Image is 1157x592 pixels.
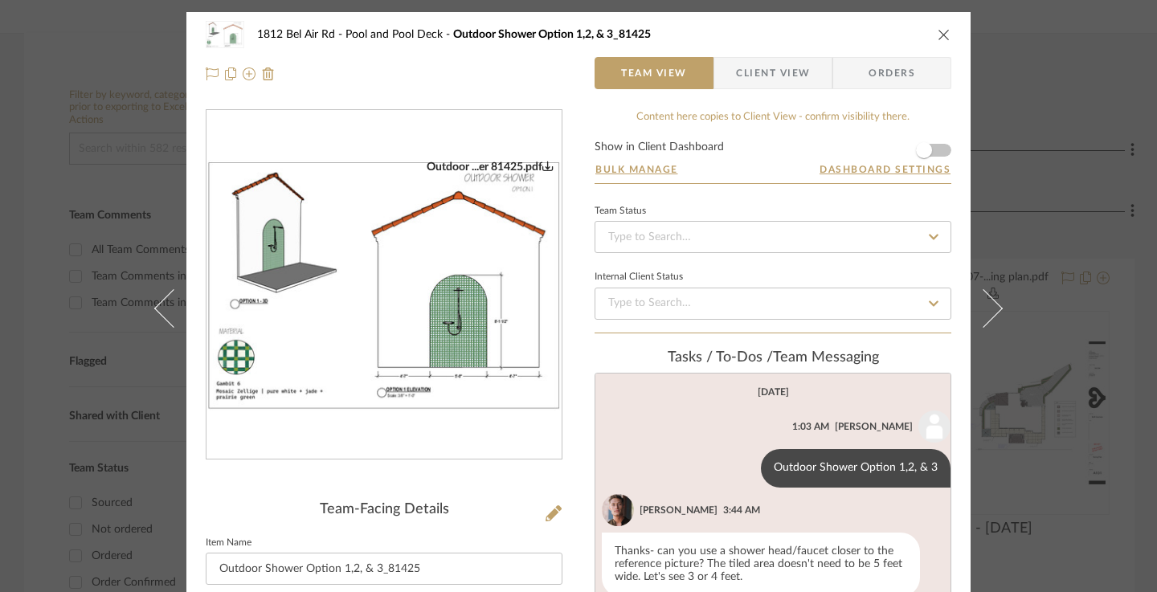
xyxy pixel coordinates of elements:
div: 1:03 AM [792,419,829,434]
img: a2497b2d-a1a4-483f-9b0d-4fa1f75d8f46.png [602,494,634,526]
div: Internal Client Status [595,273,683,281]
div: Team Status [595,207,646,215]
img: Remove from project [262,67,275,80]
span: Pool and Pool Deck [345,29,453,40]
div: [PERSON_NAME] [640,503,718,517]
div: [PERSON_NAME] [835,419,913,434]
img: user_avatar.png [918,410,951,443]
div: 0 [206,160,562,410]
span: Orders [851,57,933,89]
img: 15efef34-75ad-413a-bd6c-1678628e1613_436x436.jpg [206,160,562,410]
span: 1812 Bel Air Rd [257,29,345,40]
span: Team View [621,57,687,89]
div: [DATE] [758,386,789,398]
div: Team-Facing Details [206,501,562,519]
div: team Messaging [595,349,951,367]
span: Outdoor Shower Option 1,2, & 3_81425 [453,29,651,40]
div: 3:44 AM [723,503,760,517]
label: Item Name [206,539,251,547]
button: Dashboard Settings [819,162,951,177]
button: Bulk Manage [595,162,679,177]
span: Tasks / To-Dos / [668,350,773,365]
div: Outdoor Shower Option 1,2, & 3 [761,449,951,488]
input: Type to Search… [595,288,951,320]
input: Type to Search… [595,221,951,253]
div: Outdoor ...er 81425.pdf [427,160,554,174]
span: Client View [736,57,810,89]
input: Enter Item Name [206,553,562,585]
div: Content here copies to Client View - confirm visibility there. [595,109,951,125]
button: close [937,27,951,42]
img: 15efef34-75ad-413a-bd6c-1678628e1613_48x40.jpg [206,18,244,51]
